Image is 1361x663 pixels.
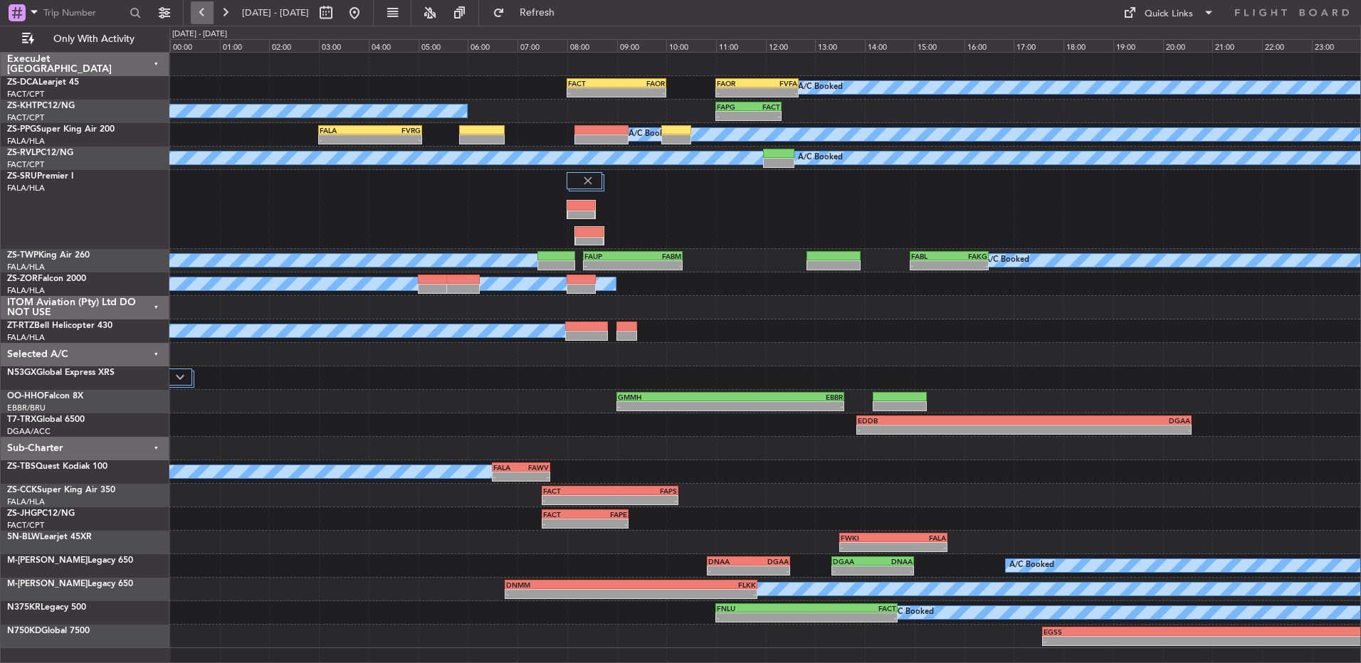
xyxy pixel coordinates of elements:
[269,39,319,52] div: 02:00
[7,149,73,157] a: ZS-RVLPC12/NG
[7,403,46,413] a: EBBR/BRU
[43,2,125,23] input: Trip Number
[37,34,150,44] span: Only With Activity
[370,126,421,134] div: FVRG
[7,78,79,87] a: ZS-DCALearjet 45
[1044,627,1334,636] div: EGSS
[172,28,227,41] div: [DATE] - [DATE]
[7,520,44,531] a: FACT/CPT
[610,487,677,495] div: FAPS
[7,322,112,330] a: ZT-RTZBell Helicopter 430
[370,135,421,144] div: -
[242,6,309,19] span: [DATE] - [DATE]
[320,135,370,144] div: -
[582,174,594,187] img: gray-close.svg
[865,39,915,52] div: 14:00
[7,415,85,424] a: T7-TRXGlobal 6500
[766,39,816,52] div: 12:00
[506,580,631,589] div: DNMM
[730,402,843,410] div: -
[841,543,893,551] div: -
[749,112,781,120] div: -
[749,102,781,111] div: FACT
[7,627,41,635] span: N750KD
[7,368,115,377] a: N53GXGlobal Express XRS
[7,486,115,494] a: ZS-CCKSuper King Air 350
[7,462,36,471] span: ZS-TBS
[7,603,41,612] span: N375KR
[7,125,115,134] a: ZS-PPGSuper King Air 200
[7,149,36,157] span: ZS-RVL
[1024,416,1190,425] div: DGAA
[798,147,843,169] div: A/C Booked
[7,172,37,181] span: ZS-SRU
[7,332,45,343] a: FALA/HLA
[618,402,730,410] div: -
[7,533,40,541] span: 5N-BLW
[893,543,946,551] div: -
[7,78,38,87] span: ZS-DCA
[833,557,873,566] div: DGAA
[493,472,521,481] div: -
[7,102,75,110] a: ZS-KHTPC12/NG
[7,172,73,181] a: ZS-SRUPremier I
[568,88,616,97] div: -
[815,39,865,52] div: 13:00
[521,463,549,472] div: FAWV
[1212,39,1262,52] div: 21:00
[419,39,468,52] div: 05:00
[517,39,567,52] div: 07:00
[858,425,1024,434] div: -
[1063,39,1113,52] div: 18:00
[893,534,946,542] div: FALA
[369,39,419,52] div: 04:00
[666,39,716,52] div: 10:00
[7,580,133,588] a: M-[PERSON_NAME]Legacy 650
[717,88,757,97] div: -
[176,374,184,380] img: arrow-gray.svg
[629,124,673,145] div: A/C Booked
[889,602,934,623] div: A/C Booked
[633,261,681,270] div: -
[506,590,631,598] div: -
[616,79,665,87] div: FAOR
[7,603,86,612] a: N375KRLegacy 500
[521,472,549,481] div: -
[7,556,133,565] a: M-[PERSON_NAME]Legacy 650
[841,534,893,542] div: FWKI
[708,566,748,575] div: -
[633,252,681,260] div: FABM
[1024,425,1190,434] div: -
[543,487,610,495] div: FACT
[493,463,521,472] div: FALA
[1044,637,1334,645] div: -
[7,125,36,134] span: ZS-PPG
[757,88,797,97] div: -
[7,251,38,260] span: ZS-TWP
[911,252,949,260] div: FABL
[757,79,797,87] div: FVFA
[873,557,913,566] div: DNAA
[320,126,370,134] div: FALA
[486,1,572,24] button: Refresh
[7,509,75,518] a: ZS-JHGPC12/NG
[7,159,44,170] a: FACT/CPT
[543,496,610,504] div: -
[1014,39,1063,52] div: 17:00
[984,250,1029,271] div: A/C Booked
[7,322,34,330] span: ZT-RTZ
[716,39,766,52] div: 11:00
[16,28,154,51] button: Only With Activity
[7,183,45,193] a: FALA/HLA
[1009,555,1054,576] div: A/C Booked
[1116,1,1221,24] button: Quick Links
[717,102,749,111] div: FAPG
[543,519,585,528] div: -
[7,426,51,437] a: DGAA/ACC
[7,497,45,507] a: FALA/HLA
[806,604,896,612] div: FACT
[911,261,949,270] div: -
[584,261,633,270] div: -
[7,392,44,401] span: OO-HHO
[749,557,789,566] div: DGAA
